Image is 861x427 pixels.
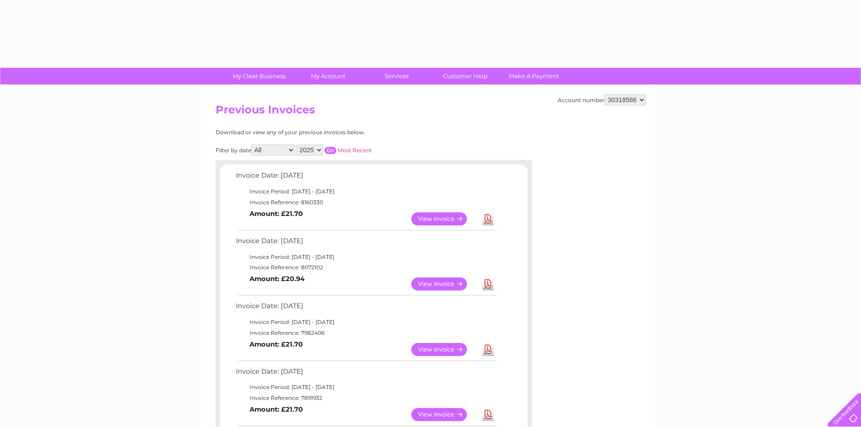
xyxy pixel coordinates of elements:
[234,393,498,404] td: Invoice Reference: 7891932
[234,252,498,263] td: Invoice Period: [DATE] - [DATE]
[234,300,498,317] td: Invoice Date: [DATE]
[234,169,498,186] td: Invoice Date: [DATE]
[234,186,498,197] td: Invoice Period: [DATE] - [DATE]
[234,328,498,338] td: Invoice Reference: 7982406
[558,94,646,105] div: Account number
[216,129,453,136] div: Download or view any of your previous invoices below.
[234,197,498,208] td: Invoice Reference: 8160330
[234,235,498,252] td: Invoice Date: [DATE]
[482,408,494,421] a: Download
[482,277,494,291] a: Download
[216,145,453,155] div: Filter by date
[216,103,646,121] h2: Previous Invoices
[249,405,303,413] b: Amount: £21.70
[411,408,478,421] a: View
[249,275,305,283] b: Amount: £20.94
[234,317,498,328] td: Invoice Period: [DATE] - [DATE]
[359,68,434,84] a: Services
[291,68,365,84] a: My Account
[222,68,296,84] a: My Clear Business
[497,68,571,84] a: Make A Payment
[411,343,478,356] a: View
[249,340,303,348] b: Amount: £21.70
[482,343,494,356] a: Download
[249,210,303,218] b: Amount: £21.70
[411,277,478,291] a: View
[482,212,494,225] a: Download
[234,382,498,393] td: Invoice Period: [DATE] - [DATE]
[411,212,478,225] a: View
[234,262,498,273] td: Invoice Reference: 8072102
[234,366,498,382] td: Invoice Date: [DATE]
[338,147,372,154] a: Most Recent
[428,68,503,84] a: Customer Help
